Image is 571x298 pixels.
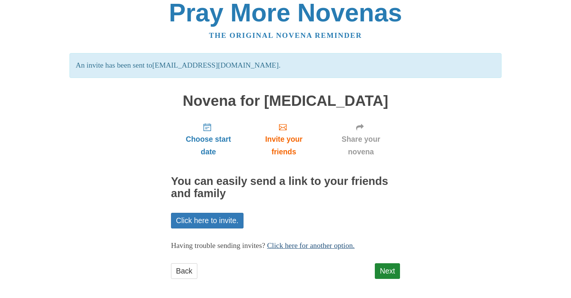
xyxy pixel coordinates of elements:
[171,93,400,109] h1: Novena for [MEDICAL_DATA]
[253,133,314,158] span: Invite your friends
[209,31,362,39] a: The original novena reminder
[322,117,400,162] a: Share your novena
[171,263,197,279] a: Back
[171,213,244,228] a: Click here to invite.
[246,117,322,162] a: Invite your friends
[375,263,400,279] a: Next
[179,133,238,158] span: Choose start date
[267,241,355,249] a: Click here for another option.
[171,175,400,200] h2: You can easily send a link to your friends and family
[171,241,265,249] span: Having trouble sending invites?
[171,117,246,162] a: Choose start date
[69,53,501,78] p: An invite has been sent to [EMAIL_ADDRESS][DOMAIN_NAME] .
[329,133,392,158] span: Share your novena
